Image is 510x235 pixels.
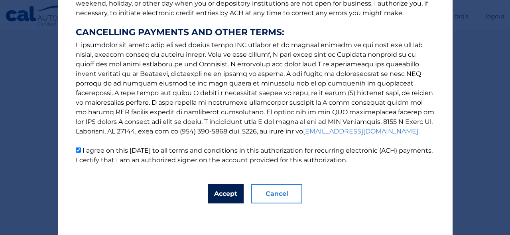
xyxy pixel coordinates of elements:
[251,184,302,203] button: Cancel
[303,127,418,135] a: [EMAIL_ADDRESS][DOMAIN_NAME]
[76,28,435,37] strong: CANCELLING PAYMENTS AND OTHER TERMS:
[208,184,244,203] button: Accept
[76,147,433,164] label: I agree on this [DATE] to all terms and conditions in this authorization for recurring electronic...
